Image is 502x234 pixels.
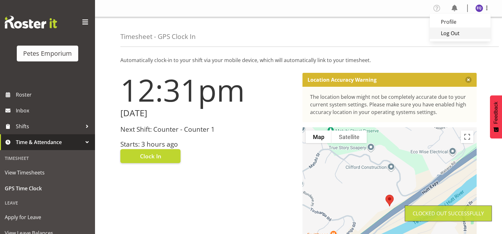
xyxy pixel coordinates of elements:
[5,16,57,28] img: Rosterit website logo
[120,141,295,148] h3: Starts: 3 hours ago
[493,102,499,124] span: Feedback
[2,196,93,209] div: Leave
[120,56,477,64] p: Automatically clock-in to your shift via your mobile device, which will automatically link to you...
[120,108,295,118] h2: [DATE]
[16,106,92,115] span: Inbox
[120,149,181,163] button: Clock In
[5,168,90,177] span: View Timesheets
[461,130,473,143] button: Toggle fullscreen view
[23,49,72,58] div: Petes Emporium
[16,122,82,131] span: Shifts
[2,152,93,165] div: Timesheet
[413,210,484,217] div: Clocked out Successfully
[308,77,377,83] p: Location Accuracy Warning
[490,95,502,138] button: Feedback - Show survey
[120,33,196,40] h4: Timesheet - GPS Clock In
[16,90,92,99] span: Roster
[2,209,93,225] a: Apply for Leave
[475,4,483,12] img: esperanza-querido10799.jpg
[5,184,90,193] span: GPS Time Clock
[120,126,295,133] h3: Next Shift: Counter - Counter 1
[306,130,332,143] button: Show street map
[16,137,82,147] span: Time & Attendance
[140,152,161,160] span: Clock In
[430,28,491,39] a: Log Out
[332,130,367,143] button: Show satellite imagery
[2,165,93,180] a: View Timesheets
[2,180,93,196] a: GPS Time Clock
[430,16,491,28] a: Profile
[310,93,469,116] div: The location below might not be completely accurate due to your current system settings. Please m...
[5,212,90,222] span: Apply for Leave
[120,73,295,107] h1: 12:31pm
[465,77,472,83] button: Close message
